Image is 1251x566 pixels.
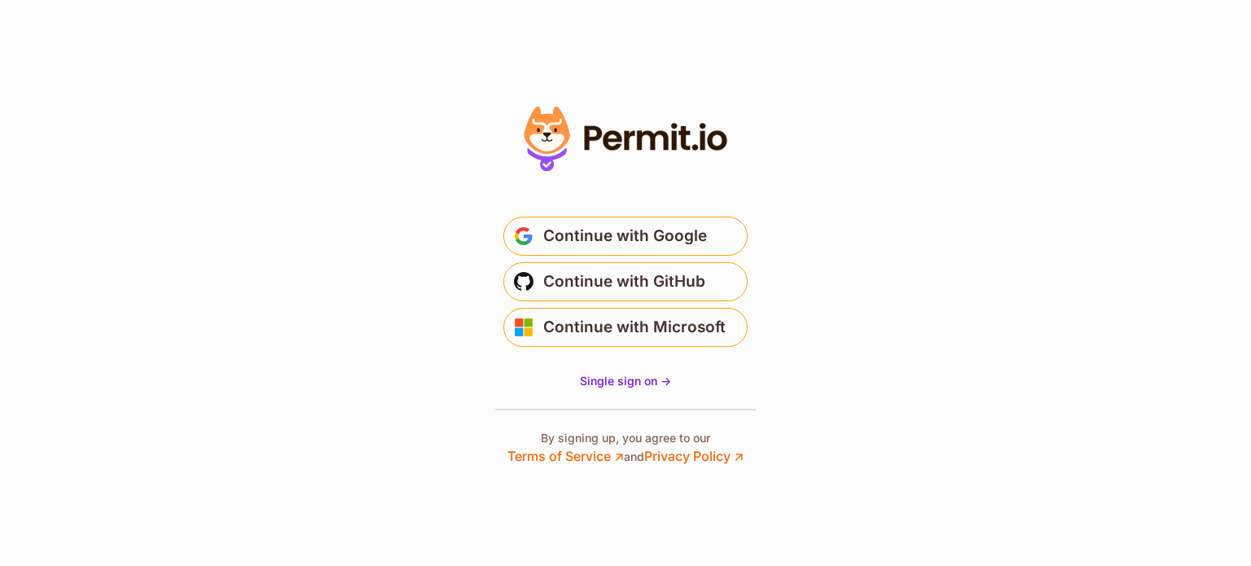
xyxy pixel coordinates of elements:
button: Continue with Google [503,217,748,256]
a: Terms of Service ↗ [507,448,624,464]
a: Single sign on -> [580,373,671,389]
span: Single sign on -> [580,374,671,388]
p: By signing up, you agree to our and [507,430,744,466]
button: Continue with GitHub [503,262,748,301]
span: Continue with GitHub [543,269,705,295]
span: Continue with Microsoft [543,314,726,340]
a: Privacy Policy ↗ [644,448,744,464]
span: Continue with Google [543,223,707,249]
button: Continue with Microsoft [503,308,748,347]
